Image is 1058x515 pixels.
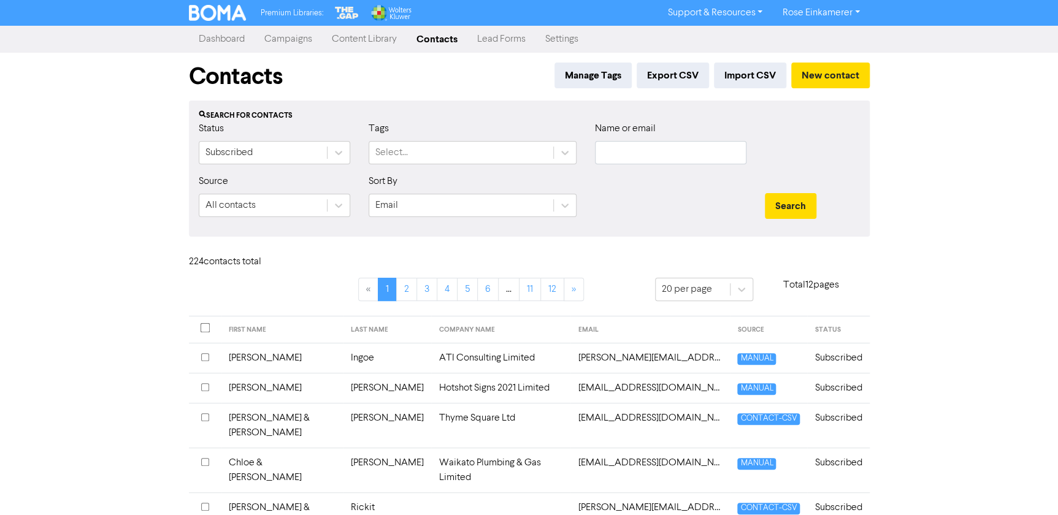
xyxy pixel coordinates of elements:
span: CONTACT-CSV [737,413,800,425]
label: Sort By [369,174,397,189]
button: Export CSV [637,63,709,88]
td: accounts@hotshotsigns.co.nz [570,373,730,403]
iframe: Chat Widget [997,456,1058,515]
label: Name or email [595,121,656,136]
span: Premium Libraries: [261,9,323,17]
span: CONTACT-CSV [737,503,800,514]
a: » [564,278,584,301]
button: Import CSV [714,63,786,88]
span: MANUAL [737,458,776,470]
a: Content Library [322,27,407,51]
th: STATUS [807,316,869,343]
td: accounts@thymesquare.co.nz [570,403,730,448]
img: Wolters Kluwer [370,5,412,21]
a: Page 6 [477,278,499,301]
div: Search for contacts [199,110,860,121]
td: Ingoe [343,343,431,373]
td: [PERSON_NAME] [221,343,344,373]
td: [PERSON_NAME] [221,373,344,403]
button: New contact [791,63,870,88]
a: Page 1 is your current page [378,278,397,301]
a: Campaigns [255,27,322,51]
label: Tags [369,121,389,136]
a: Contacts [407,27,467,51]
th: EMAIL [570,316,730,343]
a: Page 2 [396,278,417,301]
td: accounts@wpgltd.co.nz [570,448,730,492]
td: [PERSON_NAME] & [PERSON_NAME] [221,403,344,448]
th: SOURCE [730,316,807,343]
td: Hotshot Signs 2021 Limited [431,373,570,403]
th: FIRST NAME [221,316,344,343]
td: Waikato Plumbing & Gas Limited [431,448,570,492]
button: Search [765,193,816,219]
td: Subscribed [807,403,869,448]
a: Rose Einkamerer [772,3,869,23]
h6: 224 contact s total [189,256,287,268]
div: All contacts [205,198,256,213]
td: Thyme Square Ltd [431,403,570,448]
a: Page 12 [540,278,564,301]
td: aaron@aticonsulting.co.nz [570,343,730,373]
td: [PERSON_NAME] [343,448,431,492]
h1: Contacts [189,63,283,91]
span: MANUAL [737,383,776,395]
a: Page 3 [416,278,437,301]
a: Page 5 [457,278,478,301]
div: Email [375,198,398,213]
a: Dashboard [189,27,255,51]
label: Source [199,174,228,189]
p: Total 12 pages [753,278,870,292]
label: Status [199,121,224,136]
div: Subscribed [205,145,253,160]
button: Manage Tags [554,63,632,88]
th: LAST NAME [343,316,431,343]
td: Subscribed [807,343,869,373]
td: Chloe & [PERSON_NAME] [221,448,344,492]
a: Page 4 [437,278,458,301]
th: COMPANY NAME [431,316,570,343]
td: Subscribed [807,373,869,403]
img: BOMA Logo [189,5,247,21]
td: Subscribed [807,448,869,492]
td: ATI Consulting Limited [431,343,570,373]
a: Lead Forms [467,27,535,51]
a: Page 11 [519,278,541,301]
td: [PERSON_NAME] [343,403,431,448]
div: 20 per page [662,282,712,297]
a: Settings [535,27,588,51]
a: Support & Resources [657,3,772,23]
div: Select... [375,145,408,160]
img: The Gap [333,5,360,21]
td: [PERSON_NAME] [343,373,431,403]
span: MANUAL [737,353,776,365]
